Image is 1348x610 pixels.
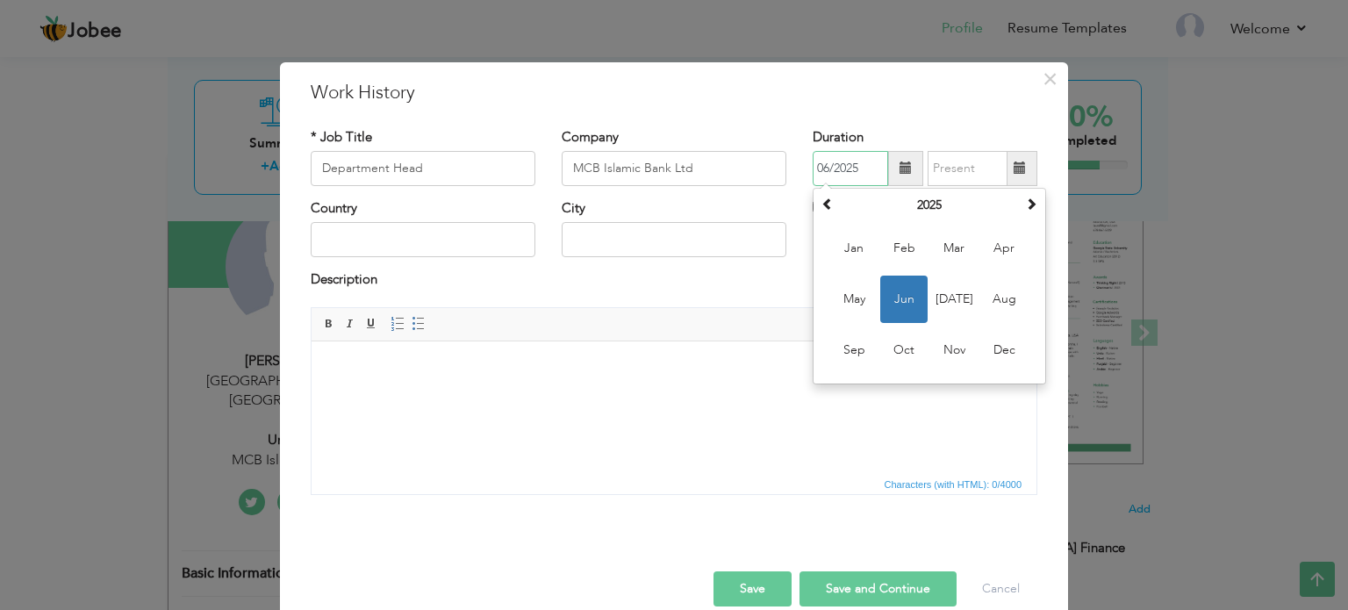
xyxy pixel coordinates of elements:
[311,270,377,289] label: Description
[880,225,928,272] span: Feb
[341,314,360,334] a: Italic
[362,314,381,334] a: Underline
[1025,197,1037,210] span: Next Year
[830,276,878,323] span: May
[980,276,1028,323] span: Aug
[880,276,928,323] span: Jun
[319,314,339,334] a: Bold
[830,327,878,374] span: Sep
[813,128,864,147] label: Duration
[713,571,792,606] button: Save
[1036,65,1064,93] button: Close
[312,341,1036,473] iframe: Rich Text Editor, workEditor
[813,151,888,186] input: From
[311,199,357,218] label: Country
[1043,63,1058,95] span: ×
[562,199,585,218] label: City
[964,571,1037,606] button: Cancel
[799,571,957,606] button: Save and Continue
[980,225,1028,272] span: Apr
[311,80,1037,106] h3: Work History
[562,128,619,147] label: Company
[930,327,978,374] span: Nov
[821,197,834,210] span: Previous Year
[881,477,1026,492] span: Characters (with HTML): 0/4000
[881,477,1028,492] div: Statistics
[980,327,1028,374] span: Dec
[311,128,372,147] label: * Job Title
[409,314,428,334] a: Insert/Remove Bulleted List
[880,327,928,374] span: Oct
[930,276,978,323] span: [DATE]
[930,225,978,272] span: Mar
[388,314,407,334] a: Insert/Remove Numbered List
[838,192,1021,219] th: Select Year
[830,225,878,272] span: Jan
[928,151,1007,186] input: Present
